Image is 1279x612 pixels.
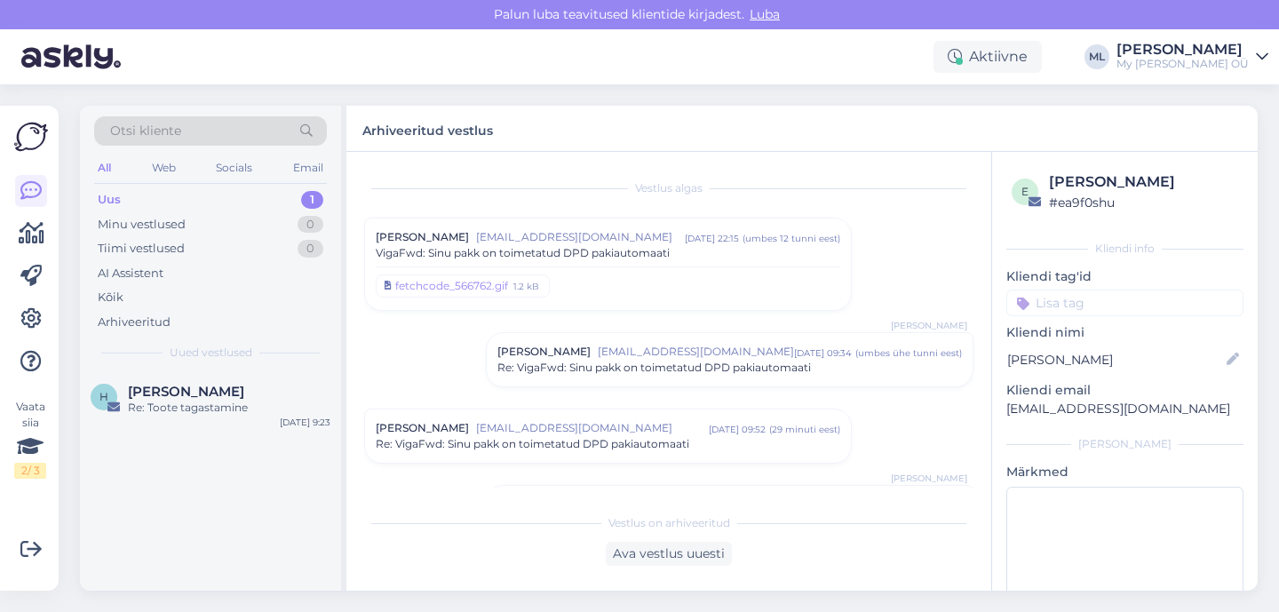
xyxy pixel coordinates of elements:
[98,216,186,234] div: Minu vestlused
[99,390,108,403] span: H
[794,346,852,360] div: [DATE] 09:34
[476,420,709,436] span: [EMAIL_ADDRESS][DOMAIN_NAME]
[1006,290,1243,316] input: Lisa tag
[280,416,330,429] div: [DATE] 9:23
[1021,185,1029,198] span: e
[14,399,46,479] div: Vaata siia
[512,278,541,294] div: 1.2 kB
[1006,400,1243,418] p: [EMAIL_ADDRESS][DOMAIN_NAME]
[685,232,739,245] div: [DATE] 22:15
[1006,463,1243,481] p: Märkmed
[395,278,508,294] div: fetchcode_566762.gif
[298,240,323,258] div: 0
[128,400,330,416] div: Re: Toote tagastamine
[1116,43,1268,71] a: [PERSON_NAME]My [PERSON_NAME] OÜ
[1007,350,1223,370] input: Lisa nimi
[1006,241,1243,257] div: Kliendi info
[364,180,973,196] div: Vestlus algas
[290,156,327,179] div: Email
[608,515,730,531] span: Vestlus on arhiveeritud
[1006,436,1243,452] div: [PERSON_NAME]
[148,156,179,179] div: Web
[855,346,962,360] div: ( umbes ühe tunni eest )
[362,116,493,140] label: Arhiveeritud vestlus
[376,229,469,245] span: [PERSON_NAME]
[497,344,591,360] span: [PERSON_NAME]
[170,345,252,361] span: Uued vestlused
[376,436,689,452] span: Re: VigaFwd: Sinu pakk on toimetatud DPD pakiautomaati
[497,360,811,376] span: Re: VigaFwd: Sinu pakk on toimetatud DPD pakiautomaati
[606,542,732,566] div: Ava vestlus uuesti
[14,463,46,479] div: 2 / 3
[1084,44,1109,69] div: ML
[128,384,244,400] span: Helena Saastamoinen
[1116,57,1249,71] div: My [PERSON_NAME] OÜ
[14,120,48,154] img: Askly Logo
[98,314,171,331] div: Arhiveeritud
[1049,193,1238,212] div: # ea9f0shu
[298,216,323,234] div: 0
[301,191,323,209] div: 1
[598,344,794,360] span: [EMAIL_ADDRESS][DOMAIN_NAME]
[98,240,185,258] div: Tiimi vestlused
[376,420,469,436] span: [PERSON_NAME]
[891,472,967,485] span: [PERSON_NAME]
[1006,323,1243,342] p: Kliendi nimi
[98,191,121,209] div: Uus
[769,423,840,436] div: ( 29 minuti eest )
[891,319,967,332] span: [PERSON_NAME]
[376,245,670,261] span: VigaFwd: Sinu pakk on toimetatud DPD pakiautomaati
[1006,267,1243,286] p: Kliendi tag'id
[98,265,163,282] div: AI Assistent
[1006,381,1243,400] p: Kliendi email
[709,423,766,436] div: [DATE] 09:52
[744,6,785,22] span: Luba
[476,229,685,245] span: [EMAIL_ADDRESS][DOMAIN_NAME]
[1116,43,1249,57] div: [PERSON_NAME]
[933,41,1042,73] div: Aktiivne
[98,289,123,306] div: Kõik
[1049,171,1238,193] div: [PERSON_NAME]
[212,156,256,179] div: Socials
[94,156,115,179] div: All
[110,122,181,140] span: Otsi kliente
[743,232,840,245] div: ( umbes 12 tunni eest )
